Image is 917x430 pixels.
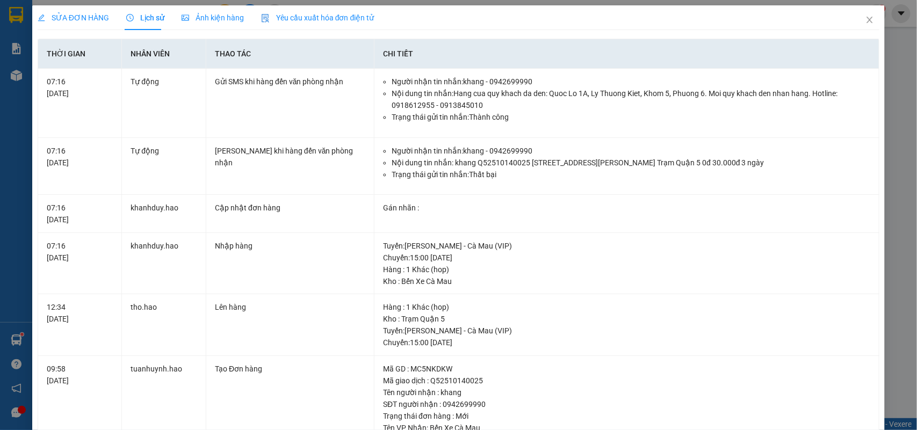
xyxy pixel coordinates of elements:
[182,14,189,21] span: picture
[383,363,870,375] div: Mã GD : MC5NKDKW
[126,13,164,22] span: Lịch sử
[383,387,870,398] div: Tên người nhận : khang
[383,313,870,325] div: Kho : Trạm Quận 5
[126,14,134,21] span: clock-circle
[206,39,374,69] th: Thao tác
[215,145,365,169] div: [PERSON_NAME] khi hàng đến văn phòng nhận
[122,294,206,356] td: tho.hao
[13,78,203,96] b: GỬI : Trạm [PERSON_NAME]
[47,145,113,169] div: 07:16 [DATE]
[122,138,206,195] td: Tự động
[38,14,45,21] span: edit
[383,240,870,264] div: Tuyến : [PERSON_NAME] - Cà Mau (VIP) Chuyến: 15:00 [DATE]
[383,410,870,422] div: Trạng thái đơn hàng : Mới
[215,240,365,252] div: Nhập hàng
[182,13,244,22] span: Ảnh kiện hàng
[865,16,874,24] span: close
[13,13,67,67] img: logo.jpg
[38,13,109,22] span: SỬA ĐƠN HÀNG
[215,363,365,375] div: Tạo Đơn hàng
[100,40,449,53] li: Hotline: 02839552959
[47,363,113,387] div: 09:58 [DATE]
[122,195,206,233] td: khanhduy.hao
[383,325,870,348] div: Tuyến : [PERSON_NAME] - Cà Mau (VIP) Chuyến: 15:00 [DATE]
[47,240,113,264] div: 07:16 [DATE]
[122,233,206,295] td: khanhduy.hao
[383,202,870,214] div: Gán nhãn :
[392,145,870,157] li: Người nhận tin nhắn: khang - 0942699990
[392,88,870,111] li: Nội dung tin nhắn: Hang cua quy khach da den: Quoc Lo 1A, Ly Thuong Kiet, Khom 5, Phuong 6. Moi q...
[392,169,870,180] li: Trạng thái gửi tin nhắn: Thất bại
[855,5,885,35] button: Close
[383,264,870,275] div: Hàng : 1 Khác (hop)
[100,26,449,40] li: 26 Phó Cơ Điều, Phường 12
[374,39,879,69] th: Chi tiết
[215,301,365,313] div: Lên hàng
[392,157,870,169] li: Nội dung tin nhắn: khang Q52510140025 [STREET_ADDRESS][PERSON_NAME] Trạm Quận 5 0đ 30.000đ 3 ngày
[47,301,113,325] div: 12:34 [DATE]
[215,202,365,214] div: Cập nhật đơn hàng
[383,275,870,287] div: Kho : Bến Xe Cà Mau
[392,111,870,123] li: Trạng thái gửi tin nhắn: Thành công
[122,39,206,69] th: Nhân viên
[383,398,870,410] div: SĐT người nhận : 0942699990
[261,13,374,22] span: Yêu cầu xuất hóa đơn điện tử
[122,69,206,138] td: Tự động
[215,76,365,88] div: Gửi SMS khi hàng đến văn phòng nhận
[38,39,122,69] th: Thời gian
[47,76,113,99] div: 07:16 [DATE]
[261,14,270,23] img: icon
[383,375,870,387] div: Mã giao dịch : Q52510140025
[47,202,113,225] div: 07:16 [DATE]
[383,301,870,313] div: Hàng : 1 Khác (hop)
[392,76,870,88] li: Người nhận tin nhắn: khang - 0942699990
